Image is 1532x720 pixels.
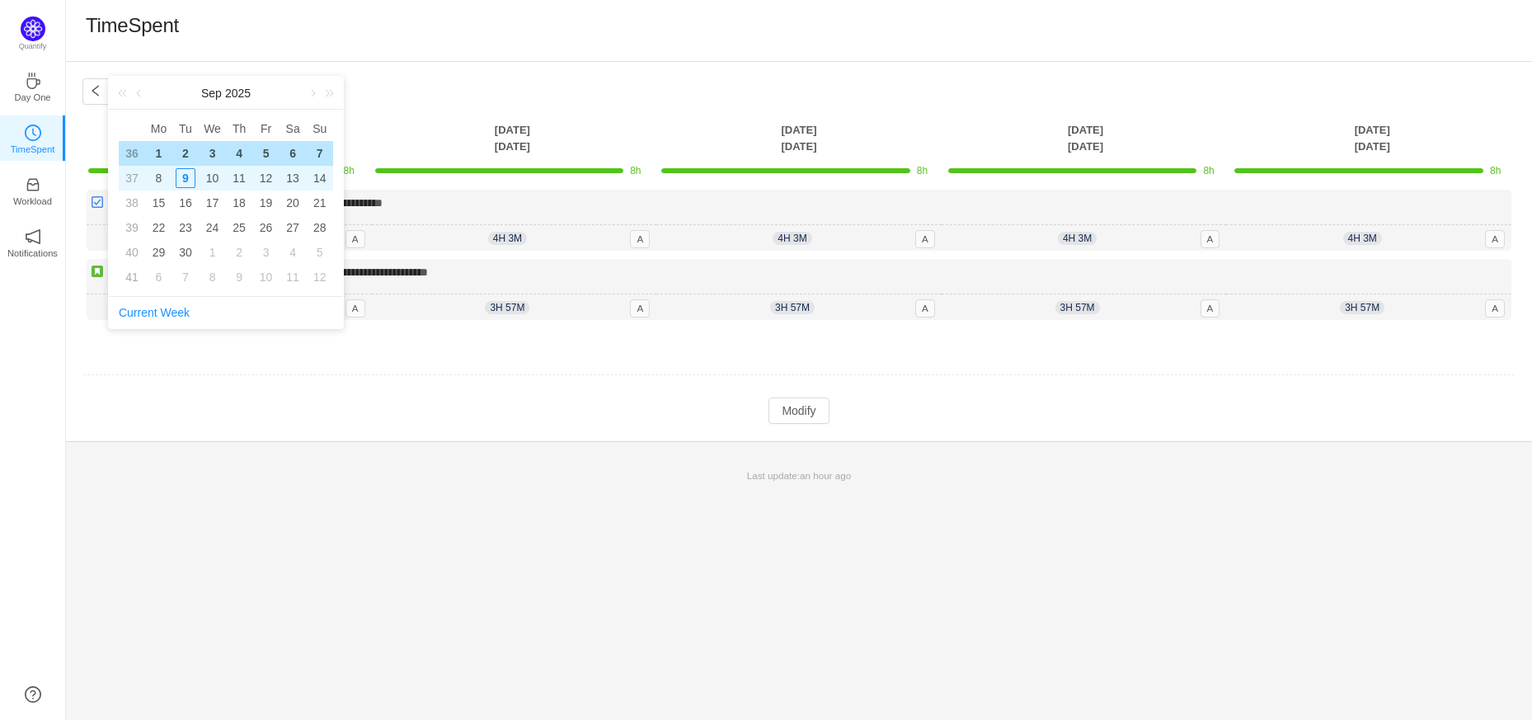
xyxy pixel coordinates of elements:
[172,141,200,166] td: September 2, 2025
[226,215,253,240] td: September 25, 2025
[630,165,641,176] span: 8h
[1343,232,1382,245] span: 4h 3m
[917,165,928,176] span: 8h
[226,240,253,265] td: October 2, 2025
[229,218,249,238] div: 25
[304,77,319,110] a: Next month (PageDown)
[310,144,330,163] div: 7
[280,166,307,191] td: September 13, 2025
[252,240,280,265] td: October 3, 2025
[768,398,829,424] button: Modify
[199,215,226,240] td: September 24, 2025
[25,228,41,245] i: icon: notification
[176,218,195,238] div: 23
[172,121,200,136] span: Tu
[252,141,280,166] td: September 5, 2025
[148,267,168,287] div: 6
[1201,230,1220,248] span: A
[25,125,41,141] i: icon: clock-circle
[145,240,172,265] td: September 29, 2025
[256,267,276,287] div: 10
[344,165,355,176] span: 8h
[485,301,529,314] span: 3h 57m
[306,215,333,240] td: September 28, 2025
[345,230,365,248] span: A
[199,166,226,191] td: September 10, 2025
[21,16,45,41] img: Quantify
[91,195,104,209] img: 10318
[306,116,333,141] th: Sun
[229,267,249,287] div: 9
[199,265,226,289] td: October 8, 2025
[656,121,942,155] th: [DATE] [DATE]
[148,242,168,262] div: 29
[25,686,41,703] a: icon: question-circle
[145,215,172,240] td: September 22, 2025
[226,141,253,166] td: September 4, 2025
[1340,301,1384,314] span: 3h 57m
[800,470,851,481] span: an hour ago
[770,301,815,314] span: 3h 57m
[1490,165,1501,176] span: 8h
[630,299,650,318] span: A
[229,242,249,262] div: 2
[145,191,172,215] td: September 15, 2025
[199,240,226,265] td: October 1, 2025
[91,265,104,278] img: story.svg
[1229,121,1516,155] th: [DATE] [DATE]
[310,218,330,238] div: 28
[1058,232,1097,245] span: 4h 3m
[1485,230,1505,248] span: A
[310,267,330,287] div: 12
[280,240,307,265] td: October 4, 2025
[630,230,650,248] span: A
[488,232,527,245] span: 4h 3m
[369,121,656,155] th: [DATE] [DATE]
[172,215,200,240] td: September 23, 2025
[119,306,190,319] a: Current Week
[306,141,333,166] td: September 7, 2025
[172,240,200,265] td: September 30, 2025
[229,144,249,163] div: 4
[283,267,303,287] div: 11
[306,166,333,191] td: September 14, 2025
[229,193,249,213] div: 18
[119,191,145,215] td: 38
[176,242,195,262] div: 30
[256,193,276,213] div: 19
[229,168,249,188] div: 11
[82,78,109,105] button: icon: left
[280,116,307,141] th: Sat
[283,242,303,262] div: 4
[252,265,280,289] td: October 10, 2025
[7,246,58,261] p: Notifications
[25,78,41,94] a: icon: coffeeDay One
[119,166,145,191] td: 37
[199,191,226,215] td: September 17, 2025
[172,191,200,215] td: September 16, 2025
[148,168,168,188] div: 8
[145,121,172,136] span: Mo
[119,240,145,265] td: 40
[145,166,172,191] td: September 8, 2025
[915,230,935,248] span: A
[148,193,168,213] div: 15
[226,166,253,191] td: September 11, 2025
[252,121,280,136] span: Fr
[148,144,168,163] div: 1
[25,181,41,198] a: icon: inboxWorkload
[310,242,330,262] div: 5
[176,267,195,287] div: 7
[203,168,223,188] div: 10
[203,267,223,287] div: 8
[310,168,330,188] div: 14
[115,77,136,110] a: Last year (Control + left)
[14,90,50,105] p: Day One
[199,116,226,141] th: Wed
[252,215,280,240] td: September 26, 2025
[172,265,200,289] td: October 7, 2025
[19,41,47,53] p: Quantify
[25,233,41,250] a: icon: notificationNotifications
[256,144,276,163] div: 5
[199,141,226,166] td: September 3, 2025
